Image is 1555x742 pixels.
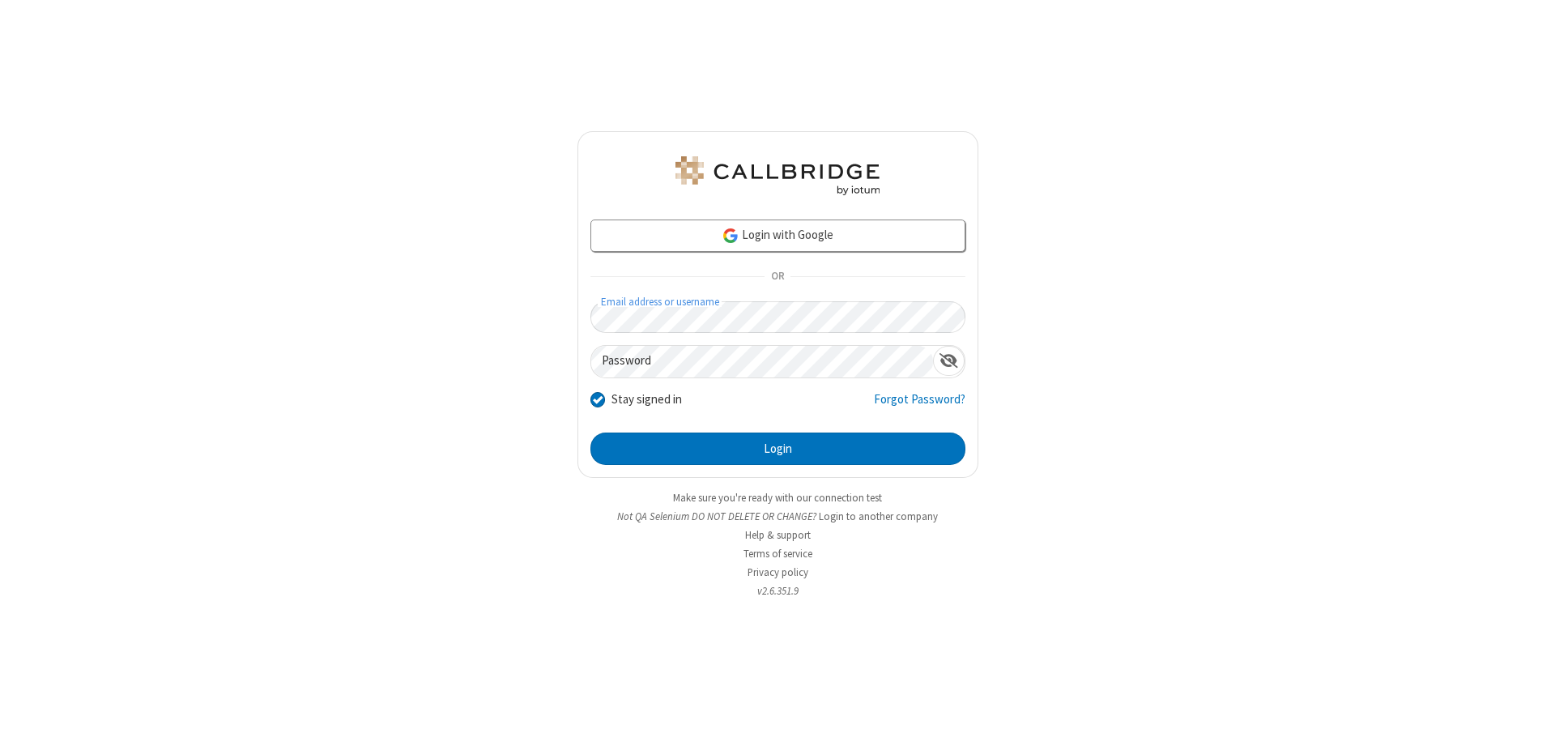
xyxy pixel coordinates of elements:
a: Help & support [745,528,811,542]
label: Stay signed in [611,390,682,409]
a: Make sure you're ready with our connection test [673,491,882,505]
button: Login [590,433,965,465]
a: Forgot Password? [874,390,965,421]
span: OR [765,266,790,288]
div: Show password [933,346,965,376]
li: v2.6.351.9 [577,583,978,599]
img: QA Selenium DO NOT DELETE OR CHANGE [672,156,883,195]
button: Login to another company [819,509,938,524]
a: Privacy policy [748,565,808,579]
li: Not QA Selenium DO NOT DELETE OR CHANGE? [577,509,978,524]
input: Password [591,346,933,377]
img: google-icon.png [722,227,739,245]
a: Login with Google [590,220,965,252]
input: Email address or username [590,301,965,333]
a: Terms of service [743,547,812,561]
